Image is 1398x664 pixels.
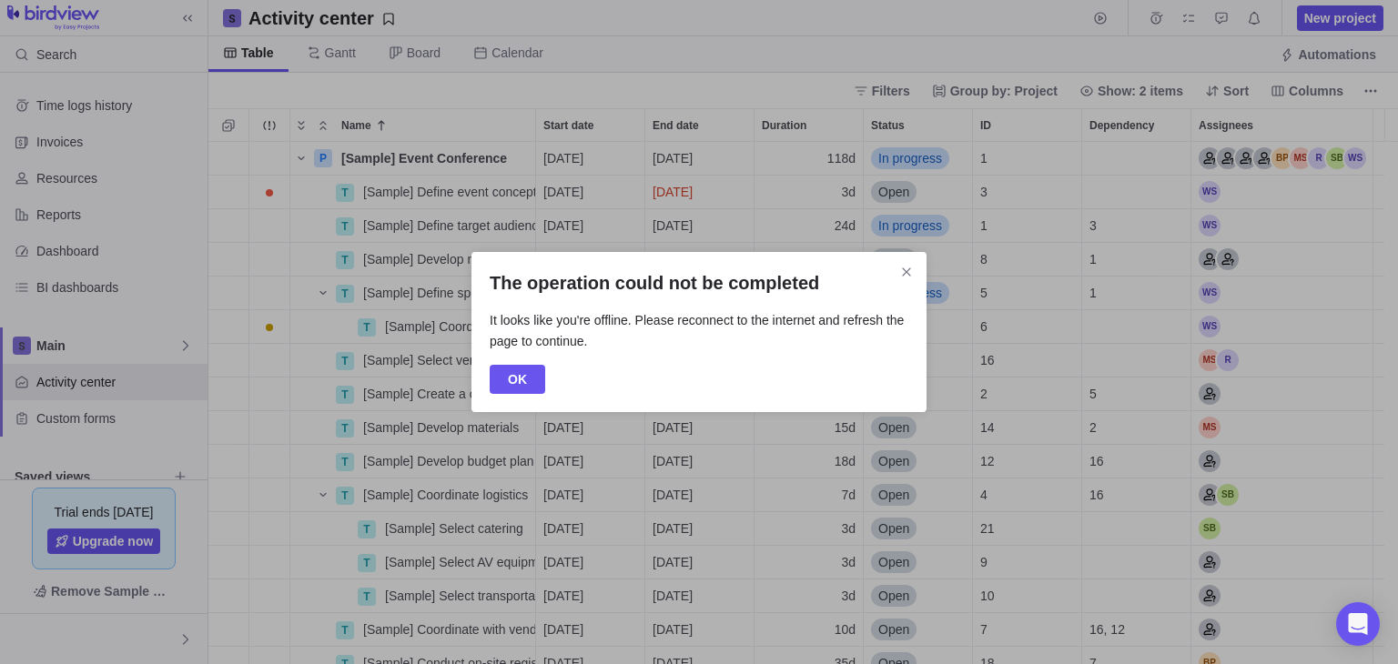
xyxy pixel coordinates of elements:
div: The operation could not be completed [471,252,927,412]
span: OK [490,365,545,394]
p: It looks like you're offline. Please reconnect to the internet and refresh the page to continue. [490,310,908,360]
span: OK [508,368,527,390]
div: Open Intercom Messenger [1336,602,1380,646]
h2: The operation could not be completed [490,270,908,296]
span: Close [894,259,919,285]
